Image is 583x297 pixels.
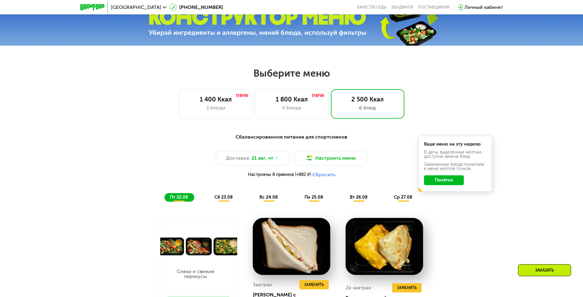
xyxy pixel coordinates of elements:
span: вт 26.08 [350,195,368,200]
div: Заказать [518,264,571,276]
div: 2 500 Ккал [337,96,398,103]
a: Качество еды [357,5,387,10]
div: Заменённые блюда пометили в меню жёлтой точкой. [424,162,486,171]
p: Снеки и свежие перекусы [168,269,223,279]
button: Заменить [299,280,329,289]
div: поставщикам [418,5,449,10]
div: Завтрак [253,280,272,289]
span: Доставка: [226,154,250,162]
a: Вендинги [392,5,413,10]
span: [GEOGRAPHIC_DATA] [111,5,161,10]
span: Заменить [397,285,417,291]
div: Ваше меню на эту неделю [424,142,486,147]
div: Личный кабинет [464,4,503,11]
div: Сбалансированное питание для спортсменов [110,133,473,141]
div: 3 блюда [185,104,246,112]
button: Сбросить [312,172,335,178]
a: [PHONE_NUMBER] [169,4,223,11]
button: Заменить [392,283,422,292]
h2: Выберите меню [20,67,563,79]
button: Понятно [424,175,464,185]
span: Настроены 8 приемов (+882 ₽) [248,173,311,177]
span: ср 27.08 [394,195,412,200]
div: 1 400 Ккал [185,96,246,103]
div: В даты, выделенные желтым, доступна замена блюд. [424,150,486,159]
div: 6 блюд [337,104,398,112]
div: 1 800 Ккал [261,96,322,103]
span: 21 авг, чт [252,154,273,162]
span: пт 22.08 [170,195,188,200]
span: сб 23.08 [214,195,233,200]
span: Заменить [304,282,324,288]
span: вс 24.08 [259,195,278,200]
span: пн 25.08 [305,195,323,200]
div: 4 блюда [261,104,322,112]
div: 2й завтрак [346,283,371,292]
button: Настроить меню [294,151,368,166]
